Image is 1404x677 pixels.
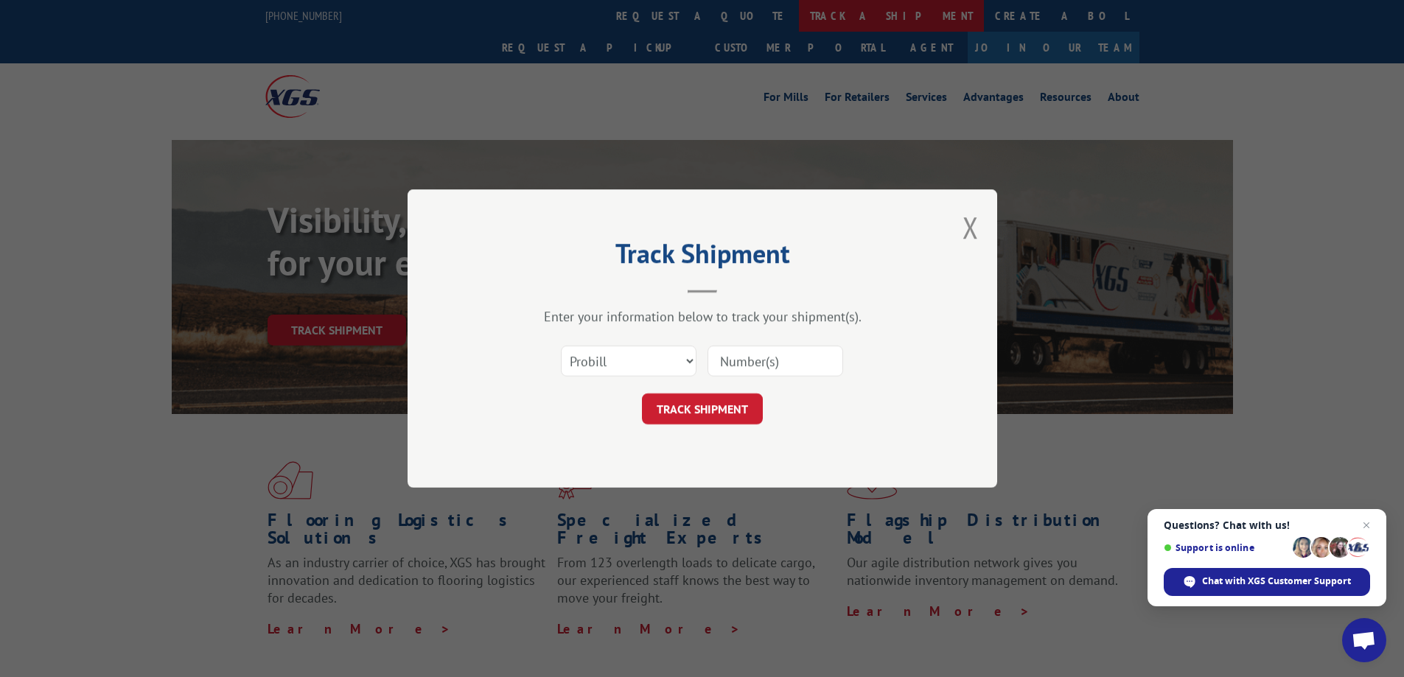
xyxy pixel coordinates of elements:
[481,243,923,271] h2: Track Shipment
[481,308,923,325] div: Enter your information below to track your shipment(s).
[1342,618,1386,662] a: Open chat
[1164,568,1370,596] span: Chat with XGS Customer Support
[708,345,843,376] input: Number(s)
[1164,519,1370,531] span: Questions? Chat with us!
[642,393,763,424] button: TRACK SHIPMENT
[1202,575,1351,588] span: Chat with XGS Customer Support
[1164,542,1288,553] span: Support is online
[963,208,979,247] button: Close modal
